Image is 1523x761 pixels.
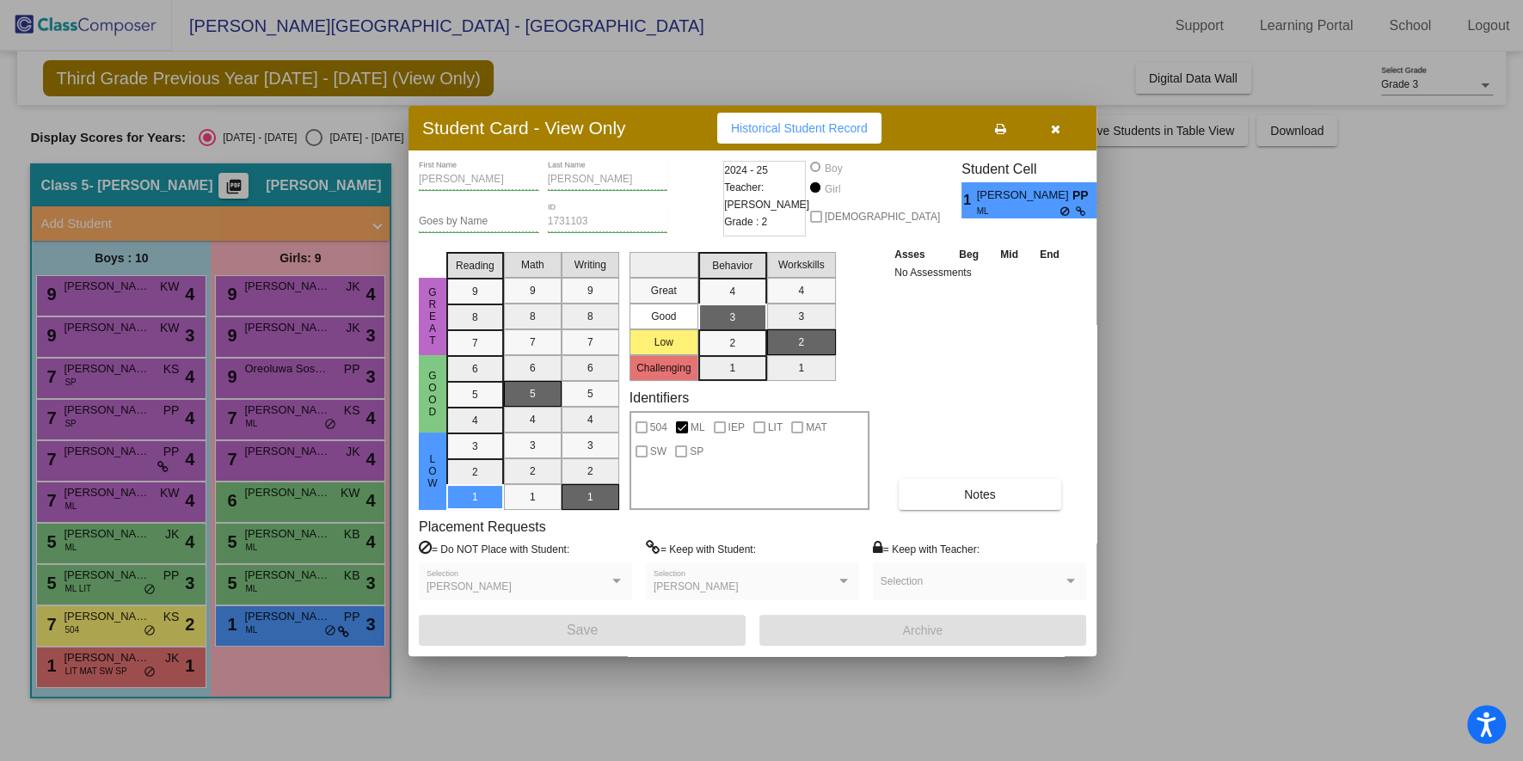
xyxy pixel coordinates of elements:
[964,488,996,501] span: Notes
[650,417,667,438] span: 504
[759,615,1086,646] button: Archive
[419,216,539,228] input: goes by name
[728,417,745,438] span: IEP
[1029,245,1070,264] th: End
[824,161,843,176] div: Boy
[731,121,868,135] span: Historical Student Record
[768,417,783,438] span: LIT
[419,519,546,535] label: Placement Requests
[890,245,948,264] th: Asses
[990,245,1029,264] th: Mid
[948,245,989,264] th: Beg
[425,370,440,418] span: Good
[890,264,1071,281] td: No Assessments
[724,162,768,179] span: 2024 - 25
[724,213,767,230] span: Grade : 2
[806,417,826,438] span: MAT
[961,190,976,211] span: 1
[419,615,746,646] button: Save
[691,417,705,438] span: ML
[899,479,1061,510] button: Notes
[825,206,940,227] span: [DEMOGRAPHIC_DATA]
[419,540,569,557] label: = Do NOT Place with Student:
[873,540,980,557] label: = Keep with Teacher:
[548,216,668,228] input: Enter ID
[690,441,703,462] span: SP
[425,286,440,347] span: Great
[961,161,1111,177] h3: Student Cell
[724,179,809,213] span: Teacher: [PERSON_NAME]
[650,441,666,462] span: SW
[717,113,881,144] button: Historical Student Record
[646,540,756,557] label: = Keep with Student:
[1096,190,1111,211] span: 3
[1072,187,1096,205] span: PP
[824,181,841,197] div: Girl
[977,205,1060,218] span: ML
[427,580,512,592] span: [PERSON_NAME]
[629,390,689,406] label: Identifiers
[977,187,1072,205] span: [PERSON_NAME]
[422,117,626,138] h3: Student Card - View Only
[654,580,739,592] span: [PERSON_NAME]
[567,623,598,637] span: Save
[425,453,440,489] span: Low
[903,623,943,637] span: Archive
